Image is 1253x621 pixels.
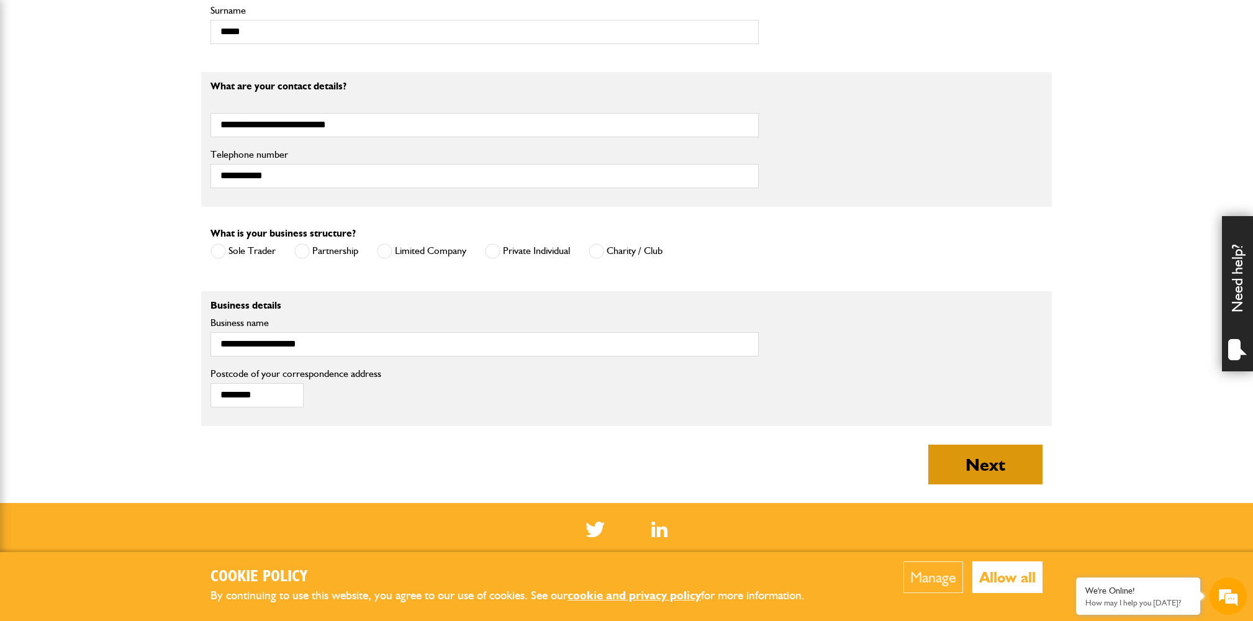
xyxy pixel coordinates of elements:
[1222,216,1253,371] div: Need help?
[294,243,358,259] label: Partnership
[210,568,825,587] h2: Cookie Policy
[651,522,668,537] a: LinkedIn
[210,369,400,379] label: Postcode of your correspondence address
[972,561,1043,593] button: Allow all
[210,150,759,160] label: Telephone number
[651,522,668,537] img: Linked In
[568,588,701,602] a: cookie and privacy policy
[210,229,356,238] label: What is your business structure?
[210,318,759,328] label: Business name
[586,522,605,537] img: Twitter
[210,243,276,259] label: Sole Trader
[210,81,759,91] p: What are your contact details?
[485,243,570,259] label: Private Individual
[16,152,227,179] input: Enter your email address
[377,243,466,259] label: Limited Company
[210,301,759,310] p: Business details
[210,6,759,16] label: Surname
[21,69,52,86] img: d_20077148190_company_1631870298795_20077148190
[16,115,227,142] input: Enter your last name
[928,445,1043,484] button: Next
[210,586,825,605] p: By continuing to use this website, you agree to our use of cookies. See our for more information.
[589,243,663,259] label: Charity / Club
[65,70,209,86] div: Chat with us now
[1085,598,1191,607] p: How may I help you today?
[1085,586,1191,596] div: We're Online!
[16,225,227,372] textarea: Type your message and hit 'Enter'
[16,188,227,215] input: Enter your phone number
[903,561,963,593] button: Manage
[169,383,225,399] em: Start Chat
[204,6,233,36] div: Minimize live chat window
